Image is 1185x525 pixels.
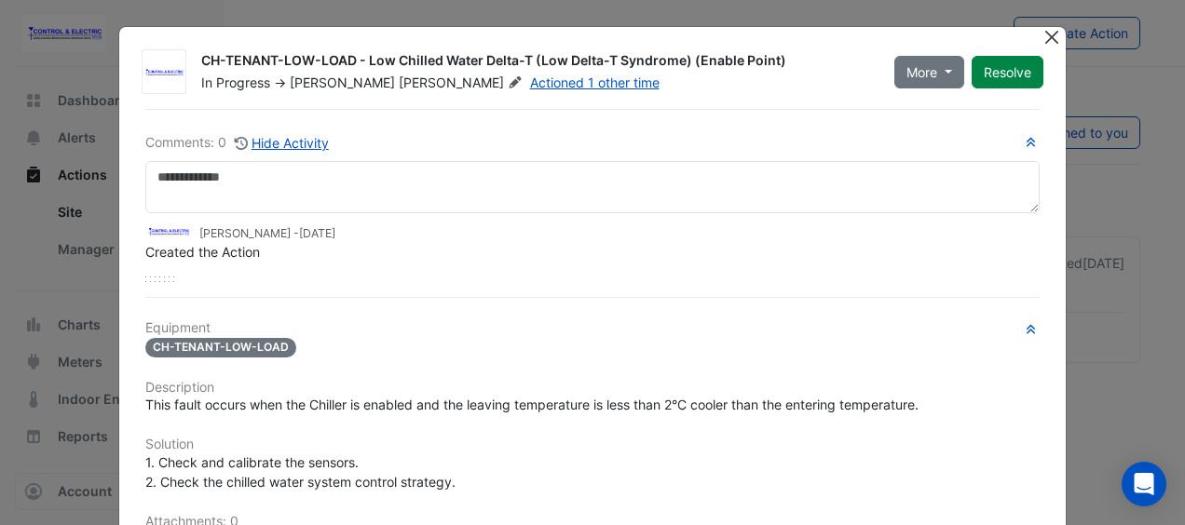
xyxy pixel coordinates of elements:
[145,320,1040,336] h6: Equipment
[145,437,1040,452] h6: Solution
[145,132,330,154] div: Comments: 0
[201,74,270,90] span: In Progress
[530,74,660,90] a: Actioned 1 other time
[1122,462,1166,506] div: Open Intercom Messenger
[906,62,937,82] span: More
[145,380,1040,396] h6: Description
[145,397,919,412] span: This fault occurs when the Chiller is enabled and the leaving temperature is less than 2°C cooler...
[299,226,335,240] span: 2025-09-19 07:34:19
[145,454,456,490] span: 1. Check and calibrate the sensors. 2. Check the chilled water system control strategy.
[145,244,260,260] span: Created the Action
[143,63,185,82] img: Control & Electric
[274,74,286,90] span: ->
[972,56,1043,88] button: Resolve
[145,222,192,242] img: Control & Electric
[399,74,525,92] span: [PERSON_NAME]
[201,51,872,74] div: CH-TENANT-LOW-LOAD - Low Chilled Water Delta-T (Low Delta-T Syndrome) (Enable Point)
[290,74,395,90] span: [PERSON_NAME]
[199,225,335,242] small: [PERSON_NAME] -
[145,338,296,357] span: CH-TENANT-LOW-LOAD
[1042,27,1062,47] button: Close
[894,56,964,88] button: More
[234,132,330,154] button: Hide Activity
